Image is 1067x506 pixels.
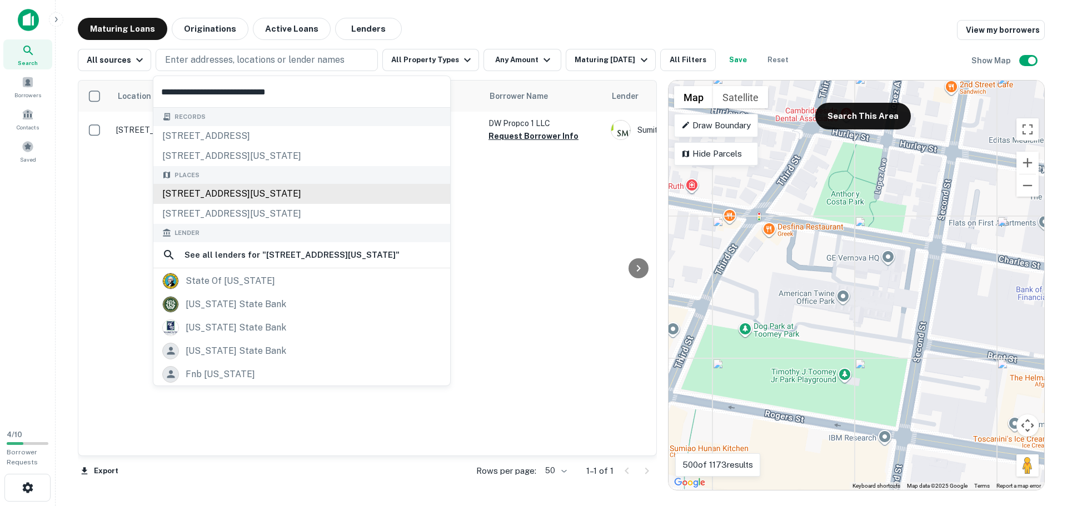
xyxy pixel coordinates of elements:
p: 1–1 of 1 [586,464,614,478]
p: Enter addresses, locations or lender names [165,53,345,67]
div: 0 0 [669,81,1044,490]
button: Keyboard shortcuts [852,482,900,490]
div: state of [US_STATE] [186,273,275,289]
span: Lender [612,89,639,103]
a: Terms (opens in new tab) [974,483,990,489]
div: [US_STATE] state bank [186,343,286,359]
span: Saved [20,155,36,164]
a: Saved [3,136,52,166]
button: Any Amount [483,49,561,71]
img: picture [611,121,630,139]
p: 500 of 1173 results [682,458,753,472]
a: fnb [US_STATE] [153,363,450,386]
span: Contacts [17,123,39,132]
button: All sources [78,49,151,71]
p: Rows per page: [476,464,536,478]
a: Report a map error [996,483,1041,489]
button: Show street map [674,86,713,108]
button: Save your search to get updates of matches that match your search criteria. [720,49,756,71]
p: Hide Parcels [681,147,751,161]
button: Originations [172,18,248,40]
div: Sumitomo Mitsui Bkng [611,120,777,140]
a: [US_STATE] state bank [153,339,450,363]
div: fnb [US_STATE] [186,366,255,383]
div: [US_STATE] state bank [186,319,286,336]
img: picture [163,297,178,312]
p: DW Propco 1 LLC [488,117,600,129]
div: [US_STATE] state bank [186,296,286,313]
p: Draw Boundary [681,119,751,132]
span: Borrower Requests [7,448,38,466]
button: Search This Area [815,103,911,129]
th: Borrower Name [483,81,605,112]
div: [STREET_ADDRESS] [153,126,450,146]
a: View my borrowers [957,20,1045,40]
img: Google [671,475,708,490]
span: Lender [174,228,200,238]
h6: Show Map [971,54,1013,67]
a: Open this area in Google Maps (opens a new window) [671,475,708,490]
a: Contacts [3,104,52,134]
span: Map data ©2025 Google [907,483,968,489]
img: picture [163,320,178,335]
a: state of [US_STATE] [153,269,450,293]
th: Location [111,81,266,112]
button: Export [78,463,121,479]
div: [STREET_ADDRESS][US_STATE] [153,204,450,224]
button: Toggle fullscreen view [1016,118,1039,141]
button: Maturing [DATE] [566,49,655,71]
th: Lender [605,81,783,112]
div: 50 [541,463,569,479]
span: Places [174,171,200,180]
span: Records [174,112,206,122]
button: Reset [760,49,796,71]
img: capitalize-icon.png [18,9,39,31]
div: All sources [87,53,146,67]
p: [STREET_ADDRESS] [116,125,261,135]
iframe: Chat Widget [1011,417,1067,470]
div: [STREET_ADDRESS][US_STATE] [153,146,450,166]
span: Borrower Name [490,89,548,103]
button: All Filters [660,49,716,71]
button: Lenders [335,18,402,40]
button: Active Loans [253,18,331,40]
span: 4 / 10 [7,430,22,439]
img: picture [163,273,178,289]
button: Show satellite imagery [713,86,768,108]
button: Enter addresses, locations or lender names [156,49,378,71]
button: All Property Types [382,49,479,71]
div: [STREET_ADDRESS][US_STATE] [153,184,450,204]
button: Request Borrower Info [488,129,579,143]
button: Map camera controls [1016,414,1039,437]
button: Zoom out [1016,174,1039,197]
a: Borrowers [3,72,52,102]
span: Borrowers [14,91,41,99]
a: [US_STATE] state bank [153,316,450,339]
span: Search [18,58,38,67]
a: [US_STATE] state bank [153,293,450,316]
div: Maturing [DATE] [575,53,650,67]
span: Location [117,89,151,103]
button: Maturing Loans [78,18,167,40]
button: Zoom in [1016,152,1039,174]
h6: See all lenders for " [STREET_ADDRESS][US_STATE] " [185,248,400,262]
a: Search [3,39,52,69]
